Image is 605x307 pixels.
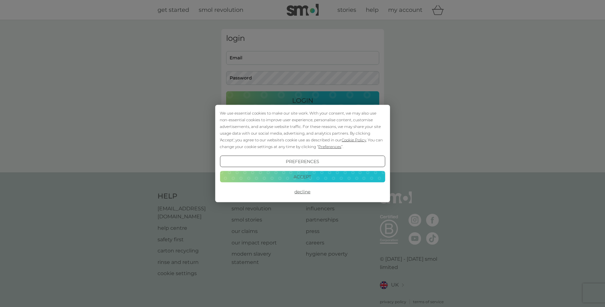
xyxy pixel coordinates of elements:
div: Cookie Consent Prompt [215,105,390,202]
div: We use essential cookies to make our site work. With your consent, we may also use non-essential ... [220,110,385,150]
button: Preferences [220,156,385,167]
button: Decline [220,186,385,198]
span: Preferences [318,144,341,149]
button: Accept [220,171,385,182]
span: Cookie Policy [342,138,366,142]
